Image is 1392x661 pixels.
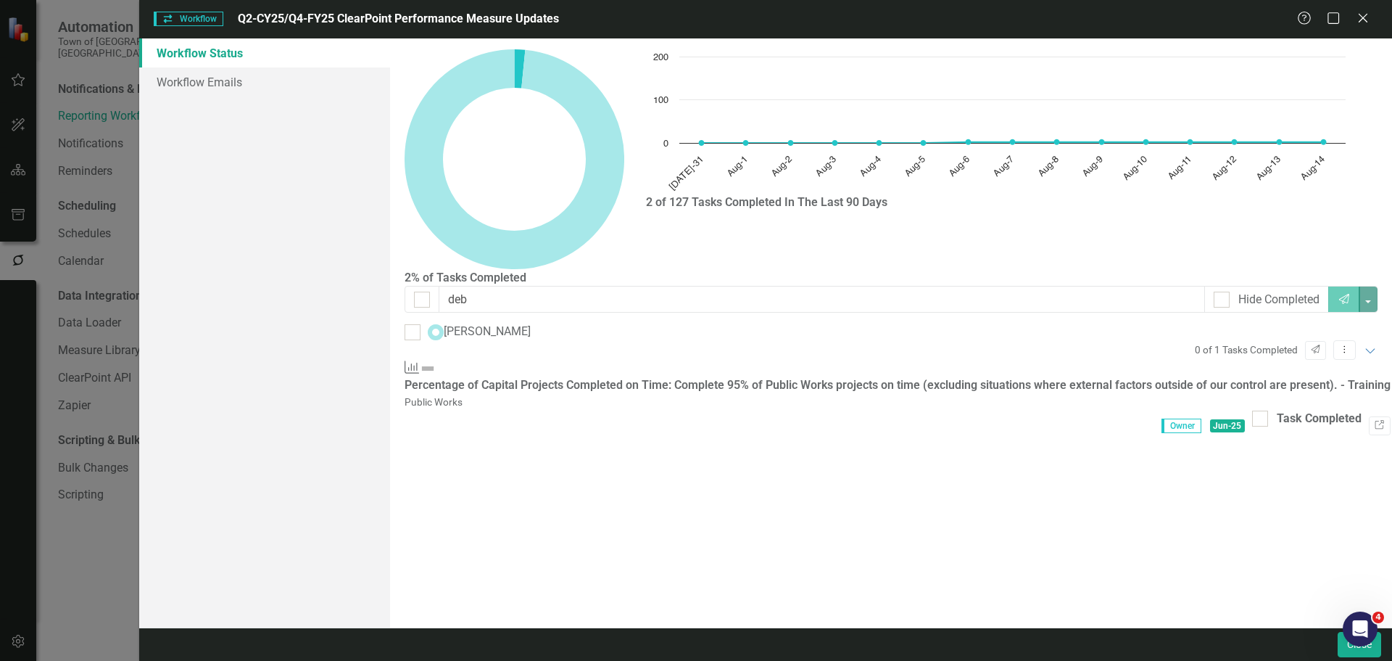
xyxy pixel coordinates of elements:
[139,38,390,67] a: Workflow Status
[966,139,971,145] path: Aug-6, 2. Tasks Completed.
[405,378,1391,392] strong: Percentage of Capital Projects Completed on Time: Complete 95% of Public Works projects on time (...
[405,271,526,284] strong: 2% of Tasks Completed
[1299,155,1327,182] text: Aug-14
[646,49,1353,194] svg: Interactive chart
[653,53,668,62] text: 200
[1122,155,1149,182] text: Aug-10
[439,286,1206,313] input: Filter Workflow Updaters...
[1037,155,1061,178] text: Aug-8
[444,324,531,340] div: [PERSON_NAME]
[877,140,882,146] path: Aug-4, 0. Tasks Completed.
[1338,632,1381,657] button: Close
[1167,155,1193,181] text: Aug-11
[646,195,887,209] strong: 2 of 127 Tasks Completed In The Last 90 Days
[139,67,390,97] a: Workflow Emails
[1195,343,1298,357] small: 0 of 1 Tasks Completed
[663,139,668,149] text: 0
[814,155,838,178] text: Aug-3
[1321,139,1327,145] path: Aug-14, 2. Tasks Completed.
[1232,139,1238,145] path: Aug-12, 2. Tasks Completed.
[699,140,705,146] path: Jul-31, 0. Tasks Completed.
[770,155,794,178] text: Aug-2
[1188,139,1193,145] path: Aug-11, 2. Tasks Completed.
[903,155,927,178] text: Aug-5
[419,360,436,377] img: Not Defined
[921,140,927,146] path: Aug-5, 0. Tasks Completed.
[1255,155,1283,182] text: Aug-13
[1211,155,1238,182] text: Aug-12
[405,49,1377,395] div: Workflow Status
[948,155,971,178] text: Aug-6
[993,155,1016,178] text: Aug-7
[1277,411,1362,427] div: Task Completed
[1010,139,1016,145] path: Aug-7, 2. Tasks Completed.
[653,96,668,105] text: 100
[832,140,838,146] path: Aug-3, 0. Tasks Completed.
[1161,419,1201,433] span: Owner
[154,12,223,26] span: Workflow
[405,396,463,408] small: Public Works
[1238,292,1319,308] div: Hide Completed
[788,140,794,146] path: Aug-2, 0. Tasks Completed.
[1099,139,1105,145] path: Aug-9, 2. Tasks Completed.
[1081,155,1105,178] text: Aug-9
[743,140,749,146] path: Aug-1, 0. Tasks Completed.
[1054,139,1060,145] path: Aug-8, 2. Tasks Completed.
[1343,612,1377,646] iframe: Intercom live chat
[1277,139,1283,145] path: Aug-13, 2. Tasks Completed.
[859,155,883,178] text: Aug-4
[646,49,1350,194] div: Chart. Highcharts interactive chart.
[726,155,750,178] text: Aug-1
[1143,139,1149,145] path: Aug-10, 2. Tasks Completed.
[238,12,559,25] span: Q2-CY25/Q4-FY25 ClearPoint Performance Measure Updates
[1372,612,1384,623] span: 4
[668,155,705,192] text: [DATE]-31
[1210,419,1246,432] span: Jun-25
